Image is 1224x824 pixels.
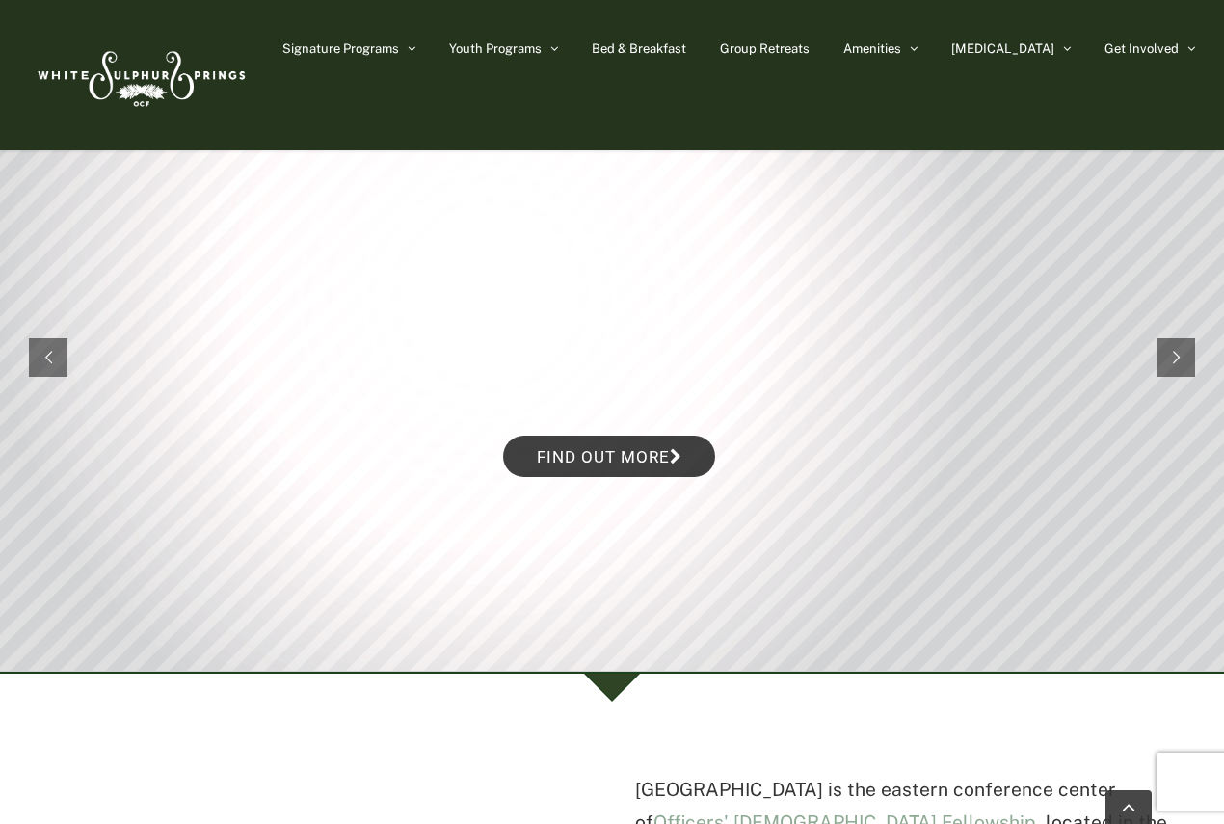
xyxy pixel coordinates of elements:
span: Get Involved [1104,42,1179,55]
span: Youth Programs [449,42,542,55]
span: Amenities [843,42,901,55]
span: Bed & Breakfast [592,42,686,55]
img: White Sulphur Springs Logo [29,30,251,120]
span: [MEDICAL_DATA] [951,42,1054,55]
a: Find out more [503,436,715,477]
span: Group Retreats [720,42,810,55]
span: Signature Programs [282,42,399,55]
